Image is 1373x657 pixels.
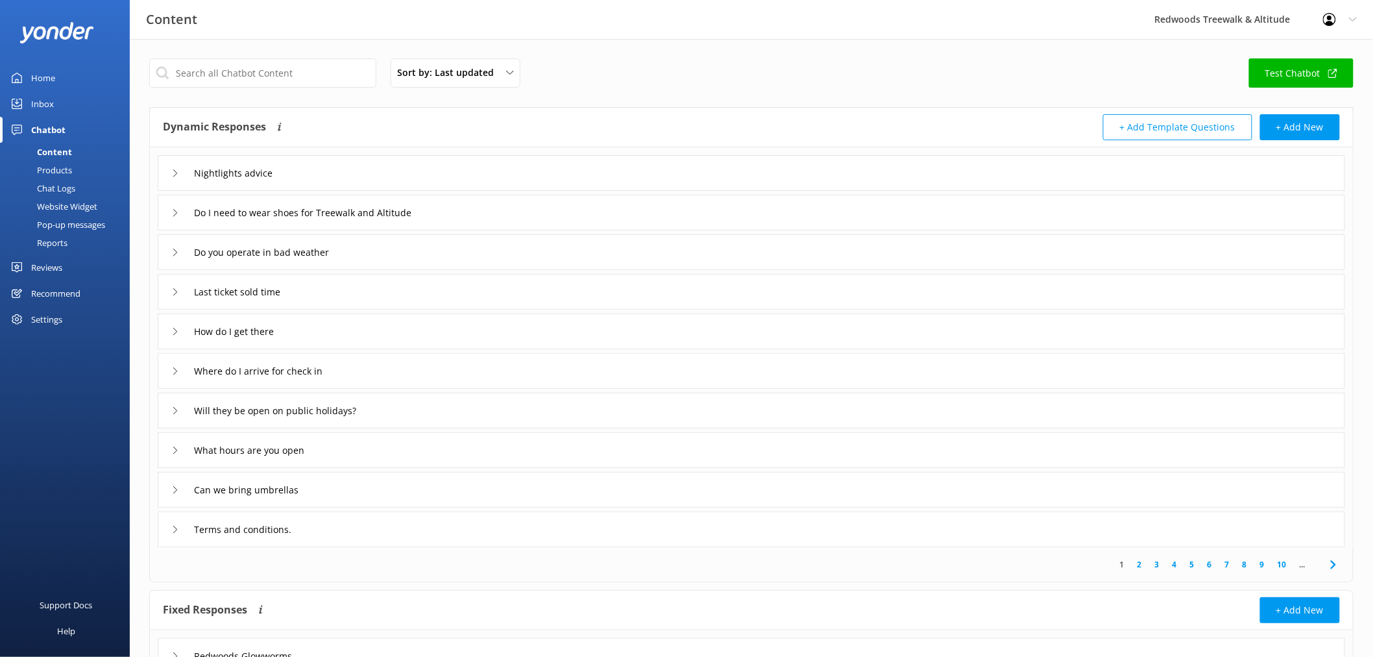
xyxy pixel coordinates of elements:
[8,161,72,179] div: Products
[8,161,130,179] a: Products
[8,179,130,197] a: Chat Logs
[8,216,105,234] div: Pop-up messages
[1103,114,1252,140] button: + Add Template Questions
[8,234,67,252] div: Reports
[1260,114,1340,140] button: + Add New
[1201,558,1219,571] a: 6
[8,197,130,216] a: Website Widget
[1113,558,1131,571] a: 1
[1260,597,1340,623] button: + Add New
[31,306,62,332] div: Settings
[31,65,55,91] div: Home
[8,216,130,234] a: Pop-up messages
[1271,558,1293,571] a: 10
[146,9,197,30] h3: Content
[397,66,502,80] span: Sort by: Last updated
[1249,58,1354,88] a: Test Chatbot
[57,618,75,644] div: Help
[8,234,130,252] a: Reports
[1166,558,1184,571] a: 4
[163,597,247,623] h4: Fixed Responses
[8,179,75,197] div: Chat Logs
[163,114,266,140] h4: Dynamic Responses
[31,117,66,143] div: Chatbot
[1293,558,1312,571] span: ...
[1184,558,1201,571] a: 5
[1148,558,1166,571] a: 3
[1236,558,1254,571] a: 8
[19,22,94,43] img: yonder-white-logo.png
[8,197,97,216] div: Website Widget
[31,280,80,306] div: Recommend
[31,91,54,117] div: Inbox
[40,592,93,618] div: Support Docs
[1254,558,1271,571] a: 9
[149,58,376,88] input: Search all Chatbot Content
[8,143,72,161] div: Content
[1131,558,1148,571] a: 2
[31,254,62,280] div: Reviews
[1219,558,1236,571] a: 7
[8,143,130,161] a: Content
